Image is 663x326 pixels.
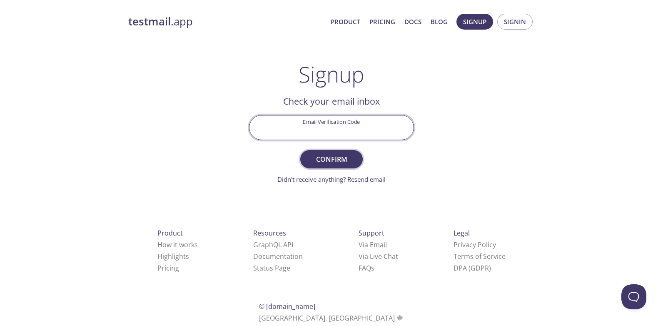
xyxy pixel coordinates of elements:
[253,240,293,249] a: GraphQL API
[454,228,470,238] span: Legal
[463,16,486,27] span: Signup
[253,252,303,261] a: Documentation
[253,228,286,238] span: Resources
[456,14,493,30] button: Signup
[359,263,374,273] a: FAQ
[157,240,198,249] a: How it works
[309,153,354,165] span: Confirm
[431,16,448,27] a: Blog
[277,175,386,183] a: Didn't receive anything? Resend email
[157,228,183,238] span: Product
[369,16,395,27] a: Pricing
[454,252,506,261] a: Terms of Service
[371,263,374,273] span: s
[331,16,360,27] a: Product
[253,263,290,273] a: Status Page
[128,15,324,29] a: testmail.app
[504,16,526,27] span: Signin
[299,62,364,87] h1: Signup
[404,16,421,27] a: Docs
[259,302,315,311] span: © [DOMAIN_NAME]
[359,228,384,238] span: Support
[621,284,646,309] iframe: Help Scout Beacon - Open
[454,240,496,249] a: Privacy Policy
[300,150,363,168] button: Confirm
[359,252,398,261] a: Via Live Chat
[259,313,404,323] span: [GEOGRAPHIC_DATA], [GEOGRAPHIC_DATA]
[249,94,414,108] h2: Check your email inbox
[454,263,491,273] a: DPA (GDPR)
[359,240,387,249] a: Via Email
[157,263,179,273] a: Pricing
[128,14,171,29] strong: testmail
[157,252,189,261] a: Highlights
[497,14,533,30] button: Signin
